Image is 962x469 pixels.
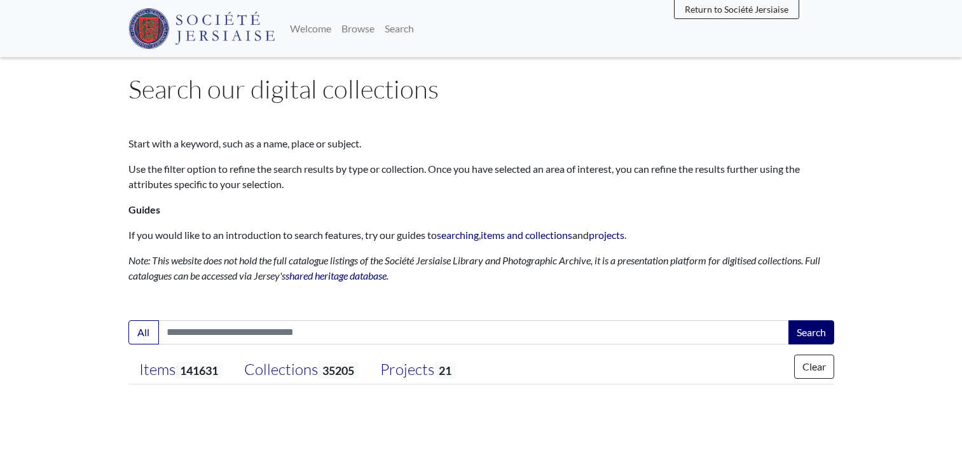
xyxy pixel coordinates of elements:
[437,229,479,241] a: searching
[128,136,834,151] p: Start with a keyword, such as a name, place or subject.
[158,320,790,344] input: Enter one or more search terms...
[128,203,160,215] strong: Guides
[244,360,359,379] div: Collections
[285,16,336,41] a: Welcome
[128,320,159,344] button: All
[481,229,572,241] a: items and collections
[128,161,834,192] p: Use the filter option to refine the search results by type or collection. Once you have selected ...
[685,4,788,15] span: Return to Société Jersiaise
[794,355,834,379] button: Clear
[380,360,456,379] div: Projects
[128,254,820,282] em: Note: This website does not hold the full catalogue listings of the Société Jersiaise Library and...
[336,16,380,41] a: Browse
[380,16,419,41] a: Search
[128,74,834,104] h1: Search our digital collections
[128,228,834,243] p: If you would like to an introduction to search features, try our guides to , and .
[139,360,223,379] div: Items
[318,362,359,379] span: 35205
[128,5,275,52] a: Société Jersiaise logo
[285,269,387,282] a: shared heritage database
[589,229,624,241] a: projects
[175,362,223,379] span: 141631
[434,362,456,379] span: 21
[788,320,834,344] button: Search
[128,8,275,49] img: Société Jersiaise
